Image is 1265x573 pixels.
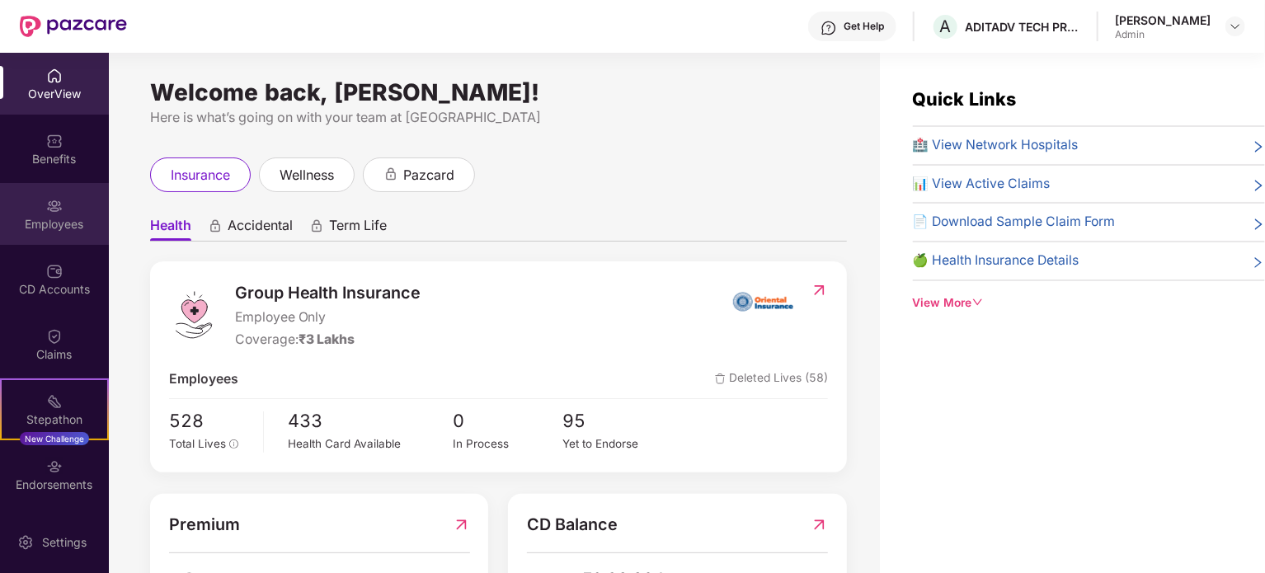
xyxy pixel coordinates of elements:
[171,165,230,186] span: insurance
[235,330,421,350] div: Coverage:
[1229,20,1242,33] img: svg+xml;base64,PHN2ZyBpZD0iRHJvcGRvd24tMzJ4MzIiIHhtbG5zPSJodHRwOi8vd3d3LnczLm9yZy8yMDAwL3N2ZyIgd2...
[527,512,618,538] span: CD Balance
[563,407,673,435] span: 95
[46,458,63,475] img: svg+xml;base64,PHN2ZyBpZD0iRW5kb3JzZW1lbnRzIiB4bWxucz0iaHR0cDovL3d3dy53My5vcmcvMjAwMC9zdmciIHdpZH...
[17,534,34,551] img: svg+xml;base64,PHN2ZyBpZD0iU2V0dGluZy0yMHgyMCIgeG1sbnM9Imh0dHA6Ly93d3cudzMub3JnLzIwMDAvc3ZnIiB3aW...
[453,512,470,538] img: RedirectIcon
[844,20,884,33] div: Get Help
[453,407,562,435] span: 0
[965,19,1080,35] div: ADITADV TECH PRIVATE LIMITED
[1252,177,1265,195] span: right
[913,88,1017,110] span: Quick Links
[2,411,107,428] div: Stepathon
[150,86,847,99] div: Welcome back, [PERSON_NAME]!
[913,294,1265,312] div: View More
[169,512,240,538] span: Premium
[46,198,63,214] img: svg+xml;base64,PHN2ZyBpZD0iRW1wbG95ZWVzIiB4bWxucz0iaHR0cDovL3d3dy53My5vcmcvMjAwMC9zdmciIHdpZHRoPS...
[150,217,191,241] span: Health
[46,393,63,410] img: svg+xml;base64,PHN2ZyB4bWxucz0iaHR0cDovL3d3dy53My5vcmcvMjAwMC9zdmciIHdpZHRoPSIyMSIgaGVpZ2h0PSIyMC...
[229,439,239,449] span: info-circle
[811,282,828,298] img: RedirectIcon
[309,218,324,233] div: animation
[169,369,238,390] span: Employees
[913,251,1079,271] span: 🍏 Health Insurance Details
[150,107,847,128] div: Here is what’s going on with your team at [GEOGRAPHIC_DATA]
[1252,215,1265,232] span: right
[1115,12,1211,28] div: [PERSON_NAME]
[169,290,219,340] img: logo
[940,16,952,36] span: A
[329,217,387,241] span: Term Life
[821,20,837,36] img: svg+xml;base64,PHN2ZyBpZD0iSGVscC0zMngzMiIgeG1sbnM9Imh0dHA6Ly93d3cudzMub3JnLzIwMDAvc3ZnIiB3aWR0aD...
[299,331,355,347] span: ₹3 Lakhs
[811,512,828,538] img: RedirectIcon
[169,437,226,450] span: Total Lives
[453,435,562,453] div: In Process
[46,133,63,149] img: svg+xml;base64,PHN2ZyBpZD0iQmVuZWZpdHMiIHhtbG5zPSJodHRwOi8vd3d3LnczLm9yZy8yMDAwL3N2ZyIgd2lkdGg9Ij...
[403,165,454,186] span: pazcard
[235,308,421,328] span: Employee Only
[1115,28,1211,41] div: Admin
[208,218,223,233] div: animation
[20,432,89,445] div: New Challenge
[715,369,828,390] span: Deleted Lives (58)
[46,328,63,345] img: svg+xml;base64,PHN2ZyBpZD0iQ2xhaW0iIHhtbG5zPSJodHRwOi8vd3d3LnczLm9yZy8yMDAwL3N2ZyIgd2lkdGg9IjIwIi...
[732,280,794,322] img: insurerIcon
[913,174,1051,195] span: 📊 View Active Claims
[383,167,398,181] div: animation
[563,435,673,453] div: Yet to Endorse
[20,16,127,37] img: New Pazcare Logo
[1252,254,1265,271] span: right
[46,68,63,84] img: svg+xml;base64,PHN2ZyBpZD0iSG9tZSIgeG1sbnM9Imh0dHA6Ly93d3cudzMub3JnLzIwMDAvc3ZnIiB3aWR0aD0iMjAiIG...
[46,263,63,279] img: svg+xml;base64,PHN2ZyBpZD0iQ0RfQWNjb3VudHMiIGRhdGEtbmFtZT0iQ0QgQWNjb3VudHMiIHhtbG5zPSJodHRwOi8vd3...
[913,135,1079,156] span: 🏥 View Network Hospitals
[37,534,92,551] div: Settings
[289,435,454,453] div: Health Card Available
[228,217,293,241] span: Accidental
[913,212,1116,232] span: 📄 Download Sample Claim Form
[715,373,726,384] img: deleteIcon
[972,297,984,308] span: down
[289,407,454,435] span: 433
[280,165,334,186] span: wellness
[235,280,421,306] span: Group Health Insurance
[1252,139,1265,156] span: right
[169,407,252,435] span: 528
